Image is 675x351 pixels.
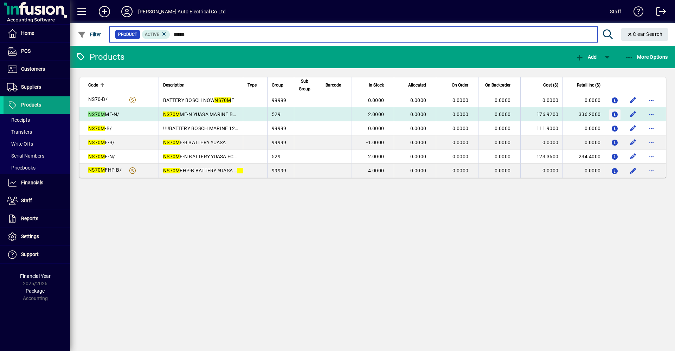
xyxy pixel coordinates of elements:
span: FHP-B/ [88,167,122,173]
span: 0.0000 [452,111,469,117]
div: Description [163,81,239,89]
a: Pricebooks [4,162,70,174]
span: Barcode [326,81,341,89]
span: -B/ [88,126,112,131]
span: Active [145,32,159,37]
button: More options [646,165,657,176]
button: Edit [628,165,639,176]
span: Customers [21,66,45,72]
span: On Order [452,81,468,89]
a: Reports [4,210,70,228]
span: Receipts [7,117,30,123]
mat-chip: Activation Status: Active [142,30,170,39]
em: NS70M [88,167,105,173]
span: -1.0000 [366,140,384,145]
td: 0.0000 [562,93,605,107]
div: Products [76,51,124,63]
span: Type [247,81,257,89]
td: 176.9200 [520,107,562,121]
a: Write Offs [4,138,70,150]
span: F-B BATTERY YUASA [163,140,226,145]
span: POS [21,48,31,54]
span: 0.0000 [495,154,511,159]
span: Filter [78,32,101,37]
div: In Stock [356,81,390,89]
span: Reports [21,216,38,221]
button: More options [646,151,657,162]
span: !!!!BATTERY BOSCH MARINE 12V 13P=M5 [163,126,258,131]
span: F-N BATTERY YUASA ECON [163,154,241,159]
span: 0.0000 [495,97,511,103]
button: Add [93,5,116,18]
span: Group [272,81,283,89]
span: 0.0000 [452,126,469,131]
span: Write Offs [7,141,33,147]
span: Settings [21,234,39,239]
td: 234.4000 [562,149,605,164]
span: MF-N/ [88,111,120,117]
a: Knowledge Base [628,1,644,24]
button: More options [646,123,657,134]
a: Suppliers [4,78,70,96]
button: Filter [76,28,103,41]
td: 0.0000 [562,135,605,149]
td: 336.2000 [562,107,605,121]
span: On Backorder [485,81,510,89]
span: 0.0000 [452,154,469,159]
div: Allocated [398,81,432,89]
span: 0.0000 [452,168,469,173]
span: Support [21,251,39,257]
span: Staff [21,198,32,203]
span: Product [118,31,137,38]
span: Cost ($) [543,81,558,89]
em: NS70M [88,126,105,131]
td: 123.3600 [520,149,562,164]
span: More Options [625,54,668,60]
span: 0.0000 [410,154,426,159]
a: Settings [4,228,70,245]
span: 0.0000 [495,140,511,145]
span: Description [163,81,185,89]
span: Suppliers [21,84,41,90]
span: Add [576,54,597,60]
span: Financials [21,180,43,185]
span: 0.0000 [410,126,426,131]
div: Type [247,81,263,89]
span: 99999 [272,126,286,131]
span: 0.0000 [495,111,511,117]
span: Pricebooks [7,165,36,171]
div: Group [272,81,290,89]
button: Add [574,51,598,63]
span: 99999 [272,97,286,103]
td: 0.0000 [520,164,562,178]
span: 529 [272,154,281,159]
div: Sub Group [298,77,317,93]
span: Financial Year [20,273,51,279]
span: Clear Search [627,31,663,37]
a: Customers [4,60,70,78]
span: 0.0000 [410,140,426,145]
span: 0.0000 [495,168,511,173]
button: Profile [116,5,138,18]
td: 111.9000 [520,121,562,135]
div: Barcode [326,81,347,89]
button: Edit [628,109,639,120]
span: 99999 [272,168,286,173]
td: 0.0000 [562,164,605,178]
span: Package [26,288,45,294]
em: NS70M [163,154,180,159]
a: POS [4,43,70,60]
a: Support [4,246,70,263]
div: Code [88,81,137,89]
span: F-N/ [88,154,115,159]
span: Transfers [7,129,32,135]
a: Staff [4,192,70,210]
span: 2.0000 [368,111,384,117]
em: NS70M [88,154,105,159]
a: Home [4,25,70,42]
span: 0.0000 [410,168,426,173]
div: Staff [610,6,621,17]
button: More options [646,137,657,148]
span: 4.0000 [368,168,384,173]
em: NS70M [214,97,231,103]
